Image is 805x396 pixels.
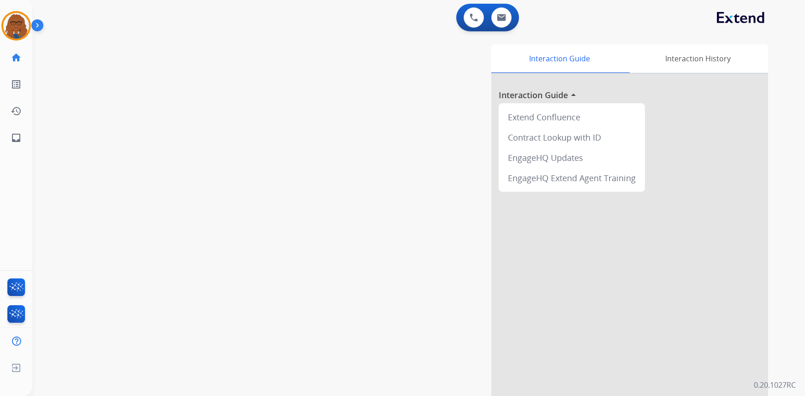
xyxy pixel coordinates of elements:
[11,52,22,63] mat-icon: home
[11,79,22,90] mat-icon: list_alt
[754,379,796,390] p: 0.20.1027RC
[502,168,641,188] div: EngageHQ Extend Agent Training
[627,44,768,73] div: Interaction History
[3,13,29,39] img: avatar
[502,148,641,168] div: EngageHQ Updates
[502,127,641,148] div: Contract Lookup with ID
[491,44,627,73] div: Interaction Guide
[502,107,641,127] div: Extend Confluence
[11,132,22,143] mat-icon: inbox
[11,106,22,117] mat-icon: history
